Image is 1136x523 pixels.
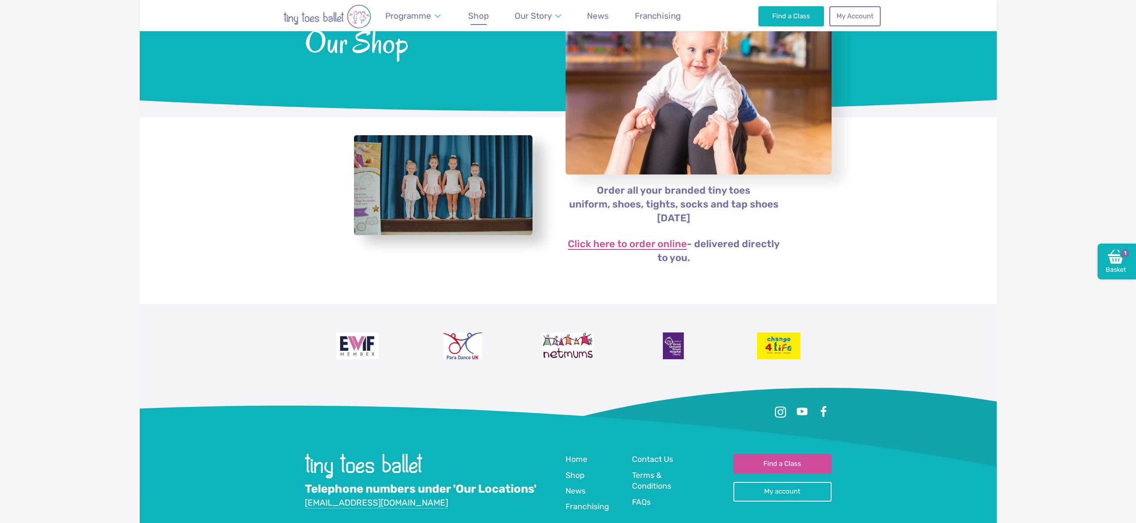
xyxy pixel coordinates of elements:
[794,404,810,420] a: Youtube
[733,454,832,473] a: Find a Class
[305,482,537,496] a: Telephone numbers under 'Our Locations'
[566,501,609,513] a: Franchising
[305,23,542,59] span: Our Shop
[566,502,609,511] span: Franchising
[305,498,448,509] a: [EMAIL_ADDRESS][DOMAIN_NAME]
[587,11,609,21] span: News
[381,5,445,26] a: Programme
[566,471,584,480] span: Shop
[773,404,789,420] a: Instagram
[816,404,832,420] a: Facebook
[468,11,489,21] span: Shop
[568,239,687,250] a: Click here to order online
[515,11,552,21] span: Our Story
[829,6,880,26] a: My Account
[632,471,671,491] span: Terms & Conditions
[443,332,482,359] img: Para Dance UK
[256,4,399,29] img: tiny toes ballet
[632,470,691,493] a: Terms & Conditions
[632,498,651,506] span: FAQs
[565,184,782,225] p: Order all your branded tiny toes uniform, shoes, tights, socks and tap shoes [DATE]
[385,11,431,21] span: Programme
[566,486,586,495] span: News
[354,135,533,236] a: View full-size image
[566,486,586,498] a: News
[566,454,587,466] a: Home
[632,455,673,464] span: Contact Us
[566,470,584,482] a: Shop
[632,497,651,509] a: FAQs
[305,454,422,478] img: tiny toes ballet
[632,454,673,466] a: Contact Us
[583,5,613,26] a: News
[733,482,832,502] a: My account
[510,5,565,26] a: Our Story
[336,332,379,359] img: Encouraging Women Into Franchising
[566,455,587,464] span: Home
[565,237,782,265] p: - delivered directly to you.
[631,5,685,26] a: Franchising
[464,5,493,26] a: Shop
[635,11,681,21] span: Franchising
[758,6,824,26] a: Find a Class
[305,472,422,480] a: Go to home page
